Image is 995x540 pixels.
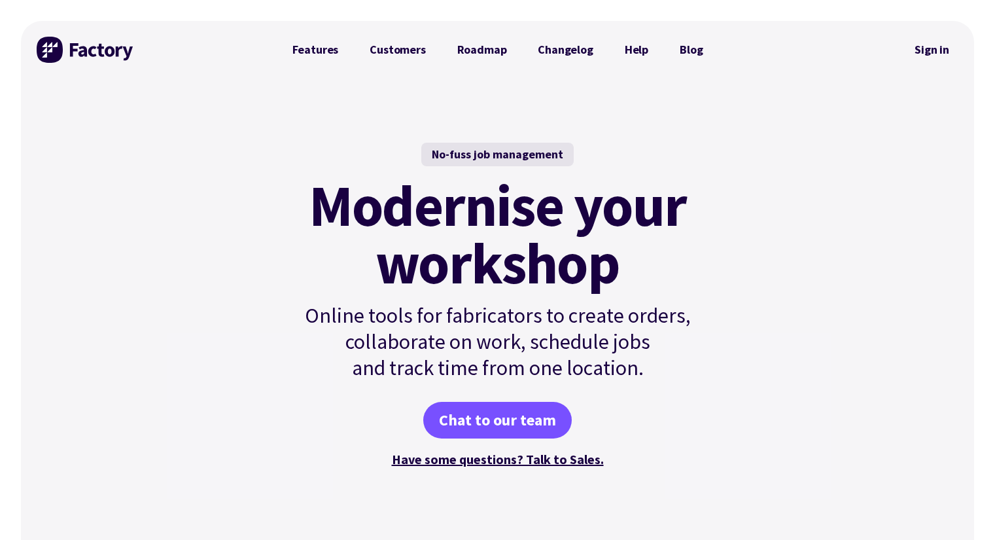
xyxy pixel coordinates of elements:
[421,143,574,166] div: No-fuss job management
[277,302,719,381] p: Online tools for fabricators to create orders, collaborate on work, schedule jobs and track time ...
[37,37,135,63] img: Factory
[442,37,523,63] a: Roadmap
[423,402,572,439] a: Chat to our team
[277,37,355,63] a: Features
[905,35,958,65] nav: Secondary Navigation
[522,37,608,63] a: Changelog
[905,35,958,65] a: Sign in
[277,37,719,63] nav: Primary Navigation
[609,37,664,63] a: Help
[392,451,604,467] a: Have some questions? Talk to Sales.
[354,37,441,63] a: Customers
[309,177,686,292] mark: Modernise your workshop
[664,37,718,63] a: Blog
